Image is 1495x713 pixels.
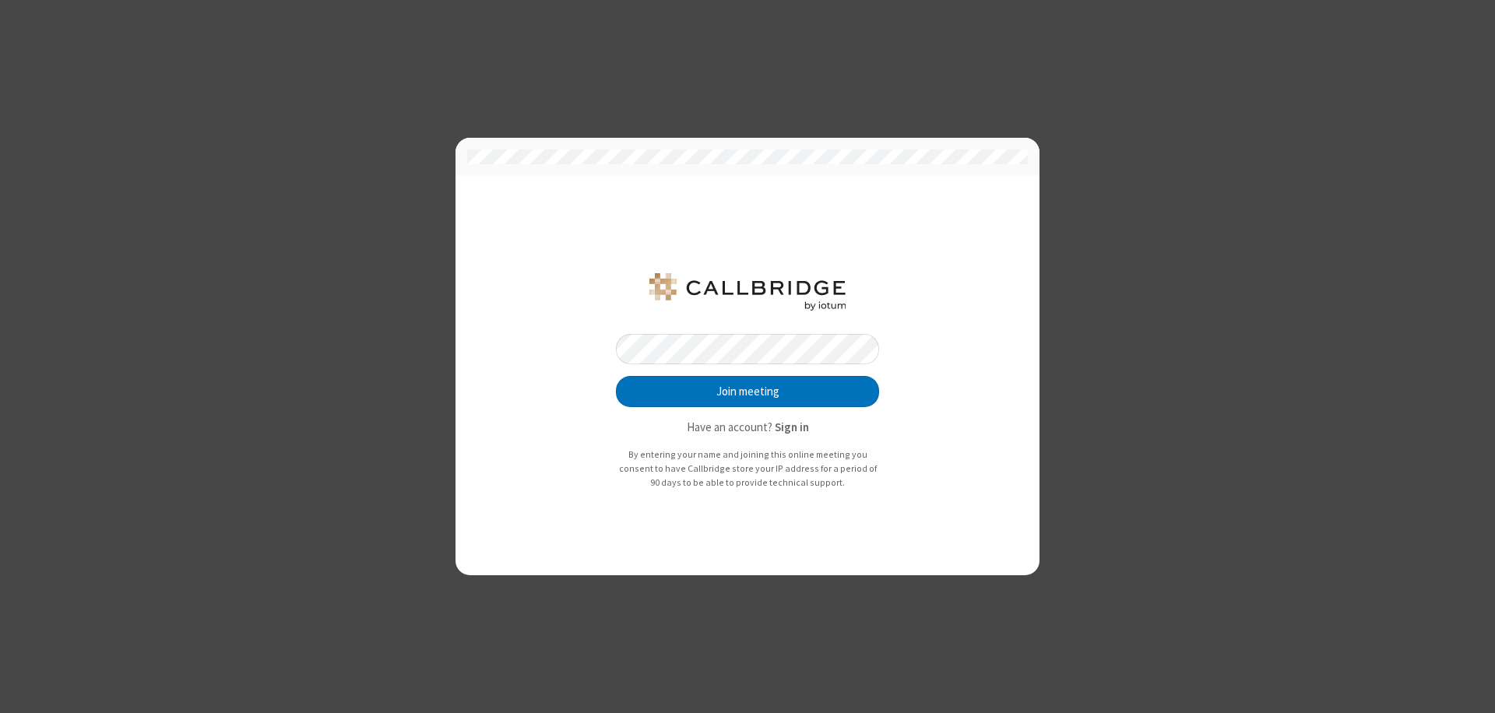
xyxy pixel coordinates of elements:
button: Sign in [775,419,809,437]
img: QA Selenium DO NOT DELETE OR CHANGE [646,273,849,311]
strong: Sign in [775,420,809,434]
p: By entering your name and joining this online meeting you consent to have Callbridge store your I... [616,448,879,489]
p: Have an account? [616,419,879,437]
button: Join meeting [616,376,879,407]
